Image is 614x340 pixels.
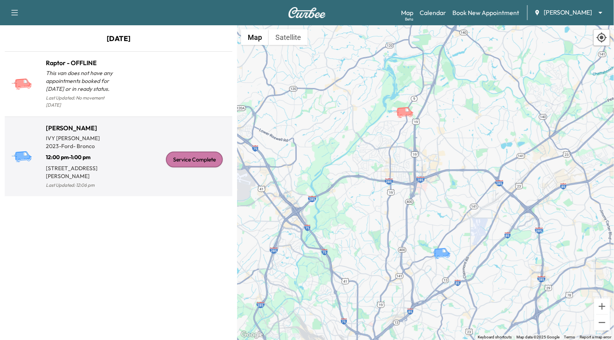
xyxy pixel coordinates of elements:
gmp-advanced-marker: Raptor - OFFLINE [393,98,421,112]
a: Terms (opens in new tab) [564,335,575,339]
p: This van does not have any appointments booked for [DATE] or in ready status. [46,69,119,93]
button: Show street map [241,29,269,45]
p: 2023 - Ford - Bronco [46,142,119,150]
a: Open this area in Google Maps (opens a new window) [239,330,265,340]
p: Last Updated: No movement [DATE] [46,93,119,110]
span: Map data ©2025 Google [516,335,559,339]
button: Zoom in [594,299,610,314]
h1: Raptor - OFFLINE [46,58,119,68]
gmp-advanced-marker: Bronco - Adrian [430,239,458,253]
span: [PERSON_NAME] [544,8,592,17]
img: Google [239,330,265,340]
button: Show satellite imagery [269,29,308,45]
a: MapBeta [401,8,413,17]
p: 12:00 pm - 1:00 pm [46,150,119,161]
p: IVY [PERSON_NAME] [46,134,119,142]
div: Service Complete [166,152,223,167]
button: Zoom out [594,315,610,331]
a: Book New Appointment [452,8,519,17]
div: Recenter map [593,29,610,46]
p: Last Updated: 12:06 pm [46,180,119,190]
a: Report a map error [580,335,612,339]
p: [STREET_ADDRESS][PERSON_NAME] [46,161,119,180]
button: Keyboard shortcuts [478,334,512,340]
div: Beta [405,16,413,22]
h1: [PERSON_NAME] [46,123,119,133]
img: Curbee Logo [288,7,326,18]
a: Calendar [420,8,446,17]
